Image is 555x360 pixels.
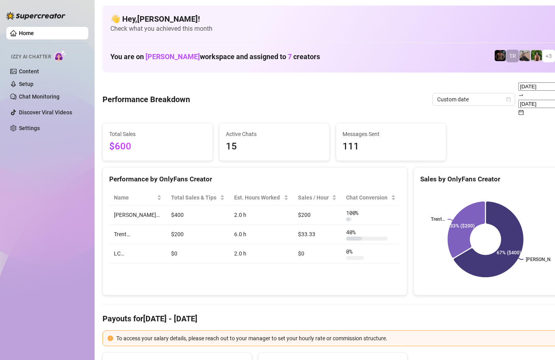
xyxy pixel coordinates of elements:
th: Name [109,190,166,205]
span: to [518,92,524,98]
td: $33.33 [293,225,341,244]
h4: 👋 Hey, [PERSON_NAME] ! [110,13,555,24]
td: LC… [109,244,166,263]
span: 40 % [346,228,359,237]
span: Izzy AI Chatter [11,53,51,61]
span: [PERSON_NAME] [145,52,200,61]
span: Sales / Hour [298,193,330,202]
div: Est. Hours Worked [234,193,282,202]
text: Trent… [431,216,445,222]
span: Name [114,193,155,202]
td: 2.0 h [229,205,293,225]
span: 15 [226,139,323,154]
a: Settings [19,125,40,131]
a: Content [19,68,39,75]
h1: You are on workspace and assigned to creators [110,52,320,61]
img: Nathaniel [531,50,542,61]
span: TR [509,52,516,60]
h4: Performance Breakdown [102,94,190,105]
a: Discover Viral Videos [19,109,72,116]
span: + 3 [546,52,552,60]
img: Trent [495,50,506,61]
td: $0 [293,244,341,263]
img: AI Chatter [54,50,66,62]
a: Chat Monitoring [19,93,60,100]
th: Sales / Hour [293,190,341,205]
span: 7 [288,52,292,61]
td: $200 [166,225,229,244]
td: $200 [293,205,341,225]
span: exclamation-circle [108,336,113,341]
img: logo-BBDzfeDw.svg [6,12,65,20]
td: 2.0 h [229,244,293,263]
span: Messages Sent [343,130,440,138]
span: swap-right [518,92,524,98]
th: Chat Conversion [341,190,400,205]
div: Performance by OnlyFans Creator [109,174,400,185]
span: $600 [109,139,206,154]
span: 0 % [346,247,359,256]
td: 6.0 h [229,225,293,244]
span: Total Sales [109,130,206,138]
td: [PERSON_NAME]… [109,205,166,225]
img: LC [519,50,530,61]
span: calendar [518,110,524,115]
span: 111 [343,139,440,154]
span: calendar [506,97,511,102]
span: Custom date [437,93,510,105]
td: $400 [166,205,229,225]
span: Check what you achieved this month [110,24,555,33]
td: $0 [166,244,229,263]
span: Total Sales & Tips [171,193,218,202]
a: Setup [19,81,34,87]
td: Trent… [109,225,166,244]
a: Home [19,30,34,36]
span: Chat Conversion [346,193,389,202]
th: Total Sales & Tips [166,190,229,205]
span: Active Chats [226,130,323,138]
span: 100 % [346,209,359,217]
